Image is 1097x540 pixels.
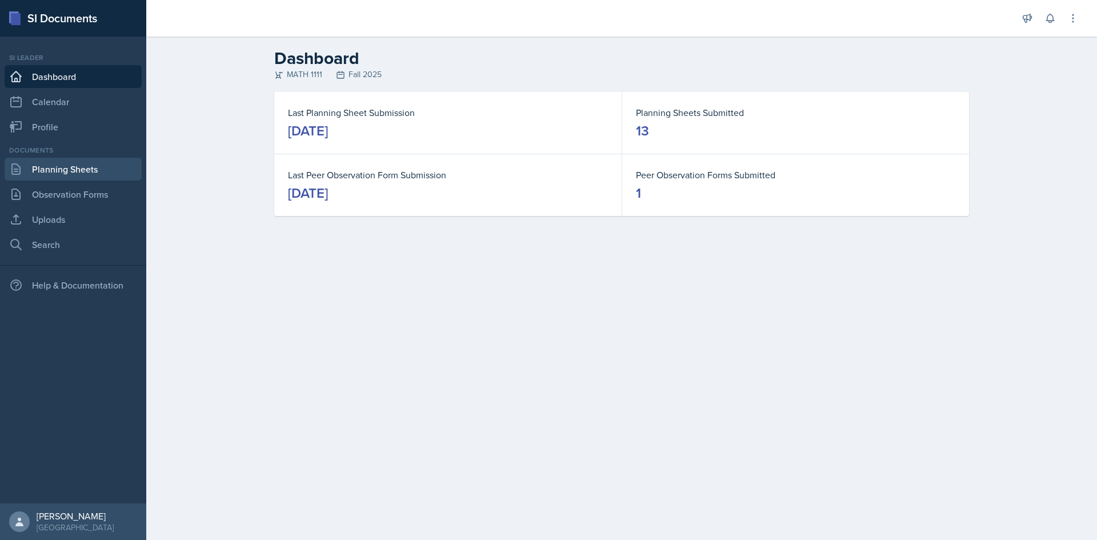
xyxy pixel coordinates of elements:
dt: Planning Sheets Submitted [636,106,955,119]
div: Help & Documentation [5,274,142,297]
a: Planning Sheets [5,158,142,181]
h2: Dashboard [274,48,969,69]
div: 13 [636,122,649,140]
div: 1 [636,184,641,202]
a: Uploads [5,208,142,231]
a: Profile [5,115,142,138]
a: Dashboard [5,65,142,88]
a: Calendar [5,90,142,113]
dt: Peer Observation Forms Submitted [636,168,955,182]
div: [DATE] [288,184,328,202]
dt: Last Planning Sheet Submission [288,106,608,119]
div: [DATE] [288,122,328,140]
div: [PERSON_NAME] [37,510,114,522]
a: Observation Forms [5,183,142,206]
div: Documents [5,145,142,155]
div: [GEOGRAPHIC_DATA] [37,522,114,533]
div: Si leader [5,53,142,63]
div: MATH 1111 Fall 2025 [274,69,969,81]
a: Search [5,233,142,256]
dt: Last Peer Observation Form Submission [288,168,608,182]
